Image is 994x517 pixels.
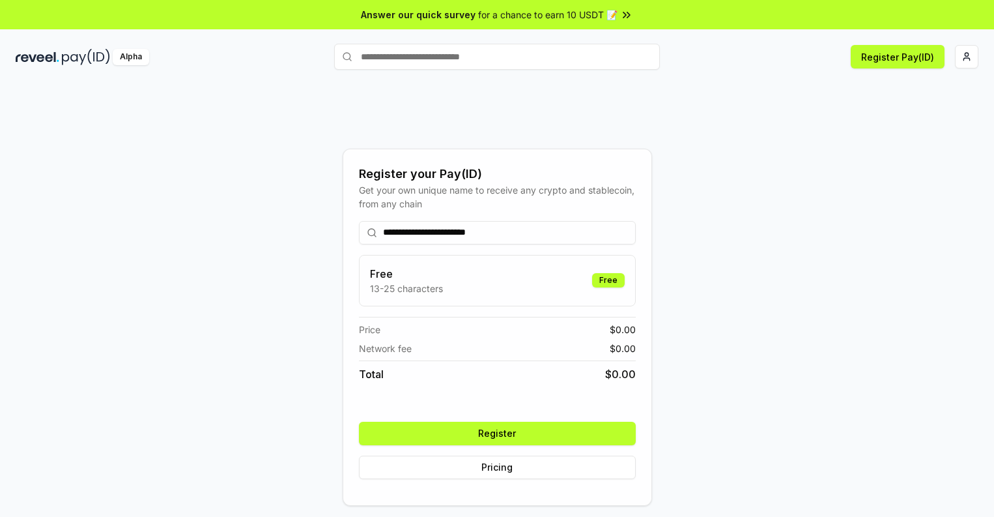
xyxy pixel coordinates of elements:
[478,8,618,22] span: for a chance to earn 10 USDT 📝
[359,342,412,355] span: Network fee
[16,49,59,65] img: reveel_dark
[359,422,636,445] button: Register
[851,45,944,68] button: Register Pay(ID)
[361,8,476,22] span: Answer our quick survey
[592,273,625,288] div: Free
[359,183,636,211] div: Get your own unique name to receive any crypto and stablecoin, from any chain
[359,323,380,336] span: Price
[113,49,149,65] div: Alpha
[605,366,636,382] span: $ 0.00
[359,165,636,183] div: Register your Pay(ID)
[370,282,443,295] p: 13-25 characters
[370,266,443,282] h3: Free
[359,366,384,382] span: Total
[610,323,636,336] span: $ 0.00
[62,49,110,65] img: pay_id
[359,456,636,479] button: Pricing
[610,342,636,355] span: $ 0.00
